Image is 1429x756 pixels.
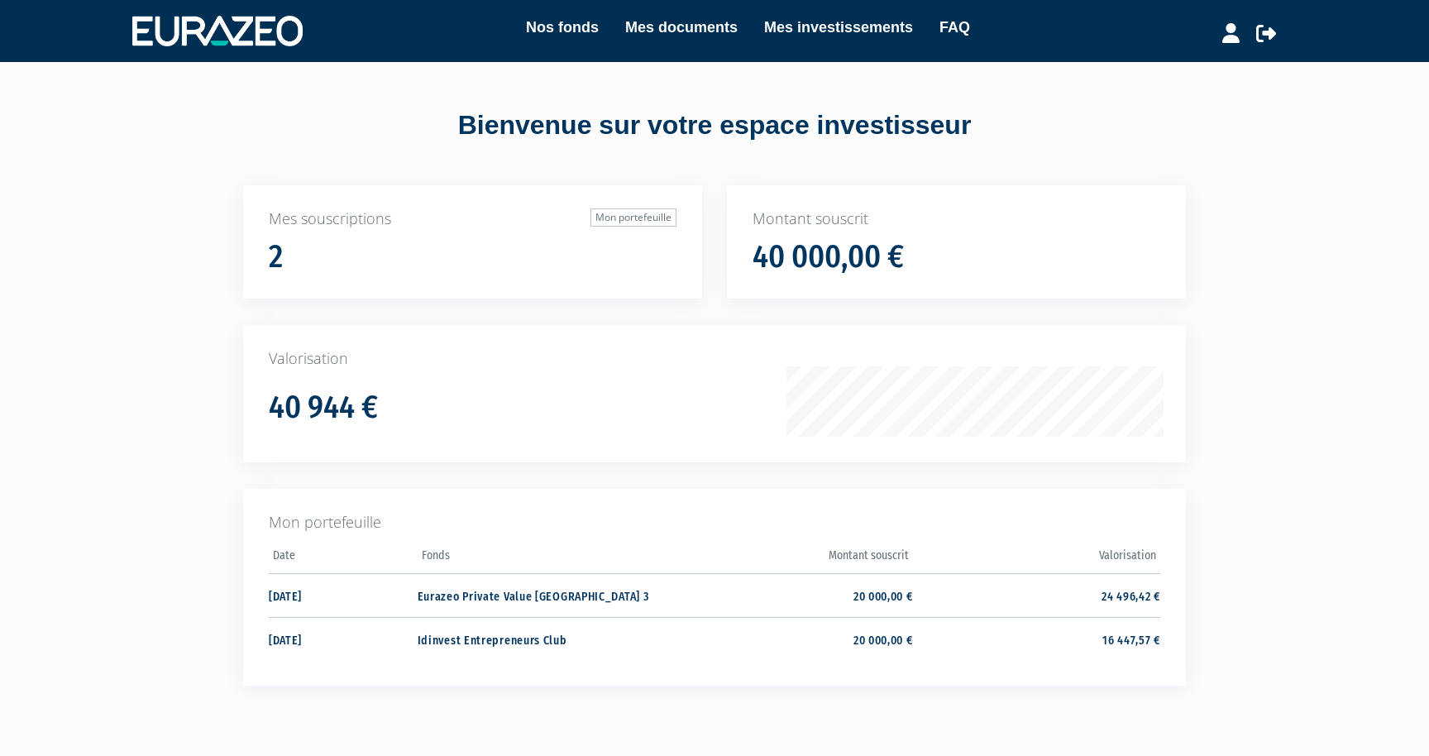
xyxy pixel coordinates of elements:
img: 1732889491-logotype_eurazeo_blanc_rvb.png [132,16,303,45]
td: 20 000,00 € [665,573,912,617]
th: Montant souscrit [665,543,912,574]
td: 20 000,00 € [665,617,912,661]
td: Idinvest Entrepreneurs Club [418,617,665,661]
p: Mon portefeuille [269,512,1160,534]
td: 16 447,57 € [913,617,1160,661]
h1: 40 944 € [269,390,378,425]
h1: 2 [269,240,283,275]
a: Mon portefeuille [590,208,676,227]
p: Montant souscrit [753,208,1160,230]
td: 24 496,42 € [913,573,1160,617]
div: Bienvenue sur votre espace investisseur [206,107,1223,145]
p: Mes souscriptions [269,208,676,230]
a: Mes investissements [764,16,913,39]
a: Nos fonds [526,16,599,39]
a: FAQ [939,16,970,39]
a: Mes documents [625,16,738,39]
td: [DATE] [269,573,418,617]
th: Fonds [418,543,665,574]
h1: 40 000,00 € [753,240,904,275]
td: [DATE] [269,617,418,661]
th: Valorisation [913,543,1160,574]
th: Date [269,543,418,574]
p: Valorisation [269,348,1160,370]
td: Eurazeo Private Value [GEOGRAPHIC_DATA] 3 [418,573,665,617]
